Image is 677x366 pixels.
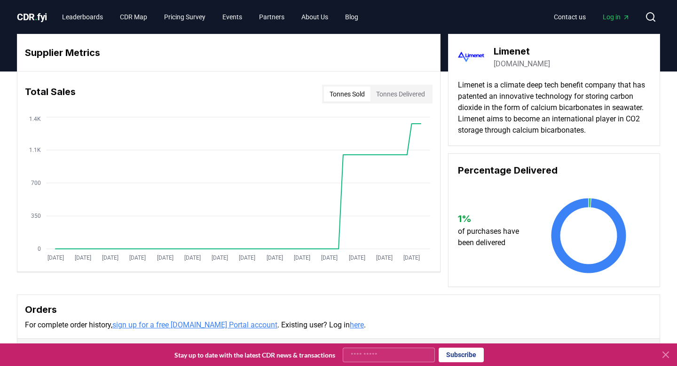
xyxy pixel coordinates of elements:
[350,320,364,329] a: here
[215,8,250,25] a: Events
[546,8,638,25] nav: Main
[17,11,47,23] span: CDR fyi
[129,255,146,261] tspan: [DATE]
[239,255,255,261] tspan: [DATE]
[494,58,550,70] a: [DOMAIN_NAME]
[370,87,431,102] button: Tonnes Delivered
[458,226,528,248] p: of purchases have been delivered
[546,8,593,25] a: Contact us
[321,255,338,261] tspan: [DATE]
[184,255,201,261] tspan: [DATE]
[294,255,310,261] tspan: [DATE]
[595,8,638,25] a: Log in
[55,8,366,25] nav: Main
[75,255,91,261] tspan: [DATE]
[267,255,283,261] tspan: [DATE]
[29,147,41,153] tspan: 1.1K
[349,255,365,261] tspan: [DATE]
[603,12,630,22] span: Log in
[403,255,420,261] tspan: [DATE]
[494,44,550,58] h3: Limenet
[252,8,292,25] a: Partners
[25,85,76,103] h3: Total Sales
[38,246,41,252] tspan: 0
[212,255,228,261] tspan: [DATE]
[324,87,370,102] button: Tonnes Sold
[112,8,155,25] a: CDR Map
[157,255,173,261] tspan: [DATE]
[458,163,650,177] h3: Percentage Delivered
[55,8,110,25] a: Leaderboards
[31,180,41,186] tspan: 700
[25,319,652,331] p: For complete order history, . Existing user? Log in .
[35,11,38,23] span: .
[458,80,650,136] p: Limenet is a climate deep tech benefit company that has patented an innovative technology for sto...
[25,302,652,317] h3: Orders
[458,44,484,70] img: Limenet-logo
[381,341,439,359] button: Order Date
[294,8,336,25] a: About Us
[17,10,47,24] a: CDR.fyi
[47,255,64,261] tspan: [DATE]
[458,212,528,226] h3: 1 %
[248,341,309,359] button: Tonnes Sold
[102,255,118,261] tspan: [DATE]
[31,213,41,219] tspan: 350
[157,8,213,25] a: Pricing Survey
[112,320,277,329] a: sign up for a free [DOMAIN_NAME] Portal account
[376,255,393,261] tspan: [DATE]
[25,46,433,60] h3: Supplier Metrics
[29,116,41,122] tspan: 1.4K
[338,8,366,25] a: Blog
[25,341,81,359] button: Purchaser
